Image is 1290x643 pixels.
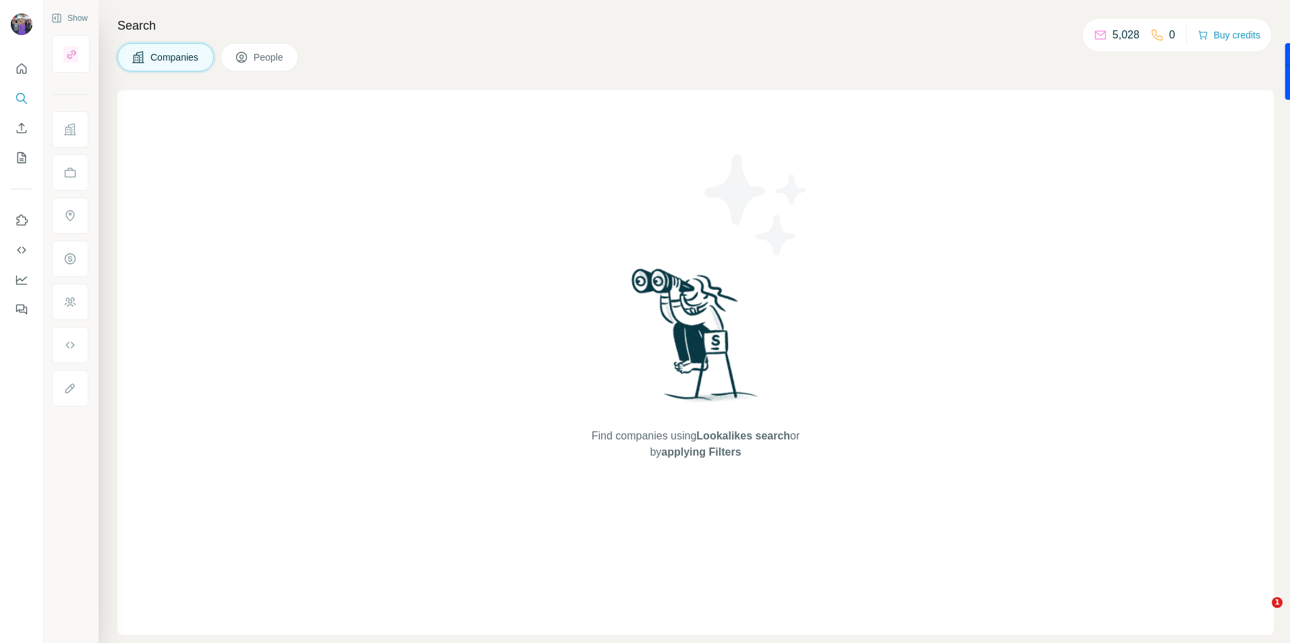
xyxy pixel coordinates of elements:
img: Surfe Illustration - Woman searching with binoculars [625,265,766,415]
button: Show [42,8,97,28]
span: 1 [1272,597,1283,608]
button: Buy credits [1198,26,1260,44]
button: Search [11,86,32,111]
button: Feedback [11,297,32,321]
span: applying Filters [661,446,741,458]
button: My lists [11,146,32,170]
p: 5,028 [1113,27,1140,43]
span: Lookalikes search [696,430,790,441]
img: Surfe Illustration - Stars [696,144,817,266]
button: Dashboard [11,268,32,292]
span: Companies [150,51,200,64]
button: Use Surfe on LinkedIn [11,208,32,233]
p: 0 [1169,27,1175,43]
button: Quick start [11,57,32,81]
iframe: Intercom live chat [1244,597,1277,630]
button: Enrich CSV [11,116,32,140]
span: People [254,51,285,64]
h4: Search [117,16,1274,35]
button: Use Surfe API [11,238,32,262]
img: Avatar [11,13,32,35]
span: Find companies using or by [588,428,804,460]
